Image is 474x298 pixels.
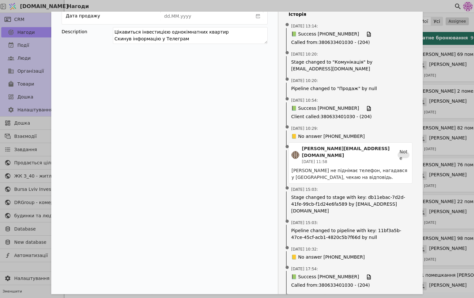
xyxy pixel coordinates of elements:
span: Stage changed to "Комунікація" by [EMAIL_ADDRESS][DOMAIN_NAME] [291,59,410,72]
img: an [291,151,299,159]
span: [DATE] 10:32 : [291,246,318,252]
div: Description [62,27,113,36]
span: • [284,91,291,108]
span: Called from : 380633401030 - (204) [291,39,410,46]
div: Дата продажу [66,11,100,20]
span: [DATE] 13:14 : [291,23,318,29]
span: [DATE] 10:20 : [291,51,318,57]
span: Pipeline changed to "Продаж" by null [291,85,410,92]
span: • [284,139,291,155]
span: 📗 Success [PHONE_NUMBER] [291,273,359,281]
span: • [284,240,291,256]
span: • [284,71,291,88]
span: 📒 No answer [PHONE_NUMBER] [291,133,365,140]
span: [DATE] 15:03 : [291,187,318,192]
span: 📗 Success [PHONE_NUMBER] [291,31,359,38]
div: [PERSON_NAME] не піднімає телефон, нагадався у [GEOGRAPHIC_DATA], чекаю на відповідь. [291,167,410,181]
input: dd.MM.yyyy [161,12,253,21]
span: 📒 No answer [PHONE_NUMBER] [291,254,365,261]
span: [DATE] 10:29 : [291,126,318,131]
span: • [284,17,291,33]
span: 📗 Success [PHONE_NUMBER] [291,105,359,112]
span: [DATE] 17:54 : [291,266,318,272]
span: • [284,260,291,276]
span: [DATE] 10:54 : [291,98,318,103]
textarea: Цікавиться інвестицією однокімнатних квартир Скинув інформацію у Телеграм [113,27,268,44]
span: Stage changed to stage with key: db11ebac-7d2d-41fe-99cb-f1d24e6fa589 by [EMAIL_ADDRESS][DOMAIN_N... [291,194,410,214]
span: Client called : 380633401030 - (204) [291,113,410,120]
h4: Історія [289,11,412,18]
div: Add Opportunity [51,12,423,294]
div: [DATE] 11:58 [302,159,398,165]
span: • [284,45,291,61]
div: [PERSON_NAME][EMAIL_ADDRESS][DOMAIN_NAME] [302,145,398,159]
span: • [284,119,291,136]
span: Pipeline changed to pipeline with key: 11bf3a5b-47ce-45cf-acb1-4820c5b7f66d by null [291,227,410,241]
svg: calender simple [256,14,260,18]
span: Called from : 380633401030 - (204) [291,282,410,289]
span: Note [400,149,408,161]
span: [DATE] 10:20 : [291,78,318,84]
span: • [284,213,291,230]
span: [DATE] 15:03 : [291,220,318,226]
span: • [284,180,291,197]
